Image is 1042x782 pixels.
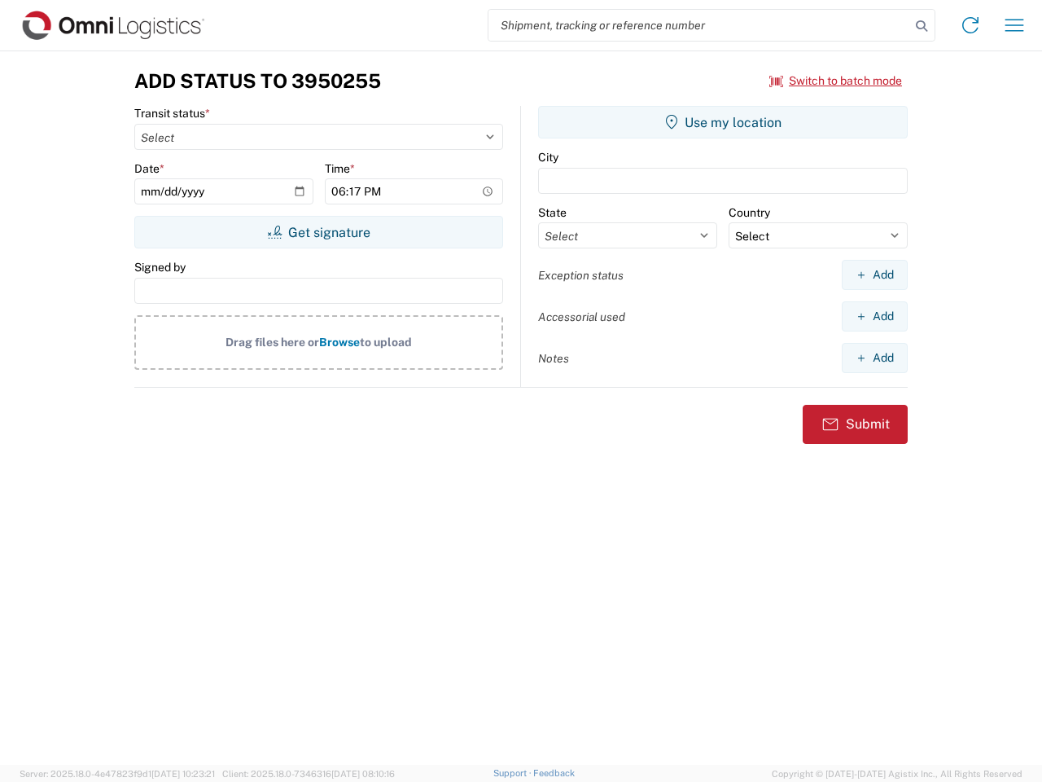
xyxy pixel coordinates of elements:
[538,150,558,165] label: City
[134,161,164,176] label: Date
[533,768,575,778] a: Feedback
[538,106,908,138] button: Use my location
[538,205,567,220] label: State
[488,10,910,41] input: Shipment, tracking or reference number
[772,767,1022,781] span: Copyright © [DATE]-[DATE] Agistix Inc., All Rights Reserved
[20,769,215,779] span: Server: 2025.18.0-4e47823f9d1
[134,216,503,248] button: Get signature
[769,68,902,94] button: Switch to batch mode
[225,336,319,349] span: Drag files here or
[331,769,395,779] span: [DATE] 08:10:16
[222,769,395,779] span: Client: 2025.18.0-7346316
[538,310,625,324] label: Accessorial used
[325,161,355,176] label: Time
[842,260,908,290] button: Add
[729,205,770,220] label: Country
[842,343,908,373] button: Add
[493,768,534,778] a: Support
[538,268,624,283] label: Exception status
[134,106,210,121] label: Transit status
[842,301,908,332] button: Add
[134,260,186,275] label: Signed by
[803,405,908,444] button: Submit
[319,336,360,349] span: Browse
[360,336,412,349] span: to upload
[538,351,569,366] label: Notes
[151,769,215,779] span: [DATE] 10:23:21
[134,69,381,93] h3: Add Status to 3950255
